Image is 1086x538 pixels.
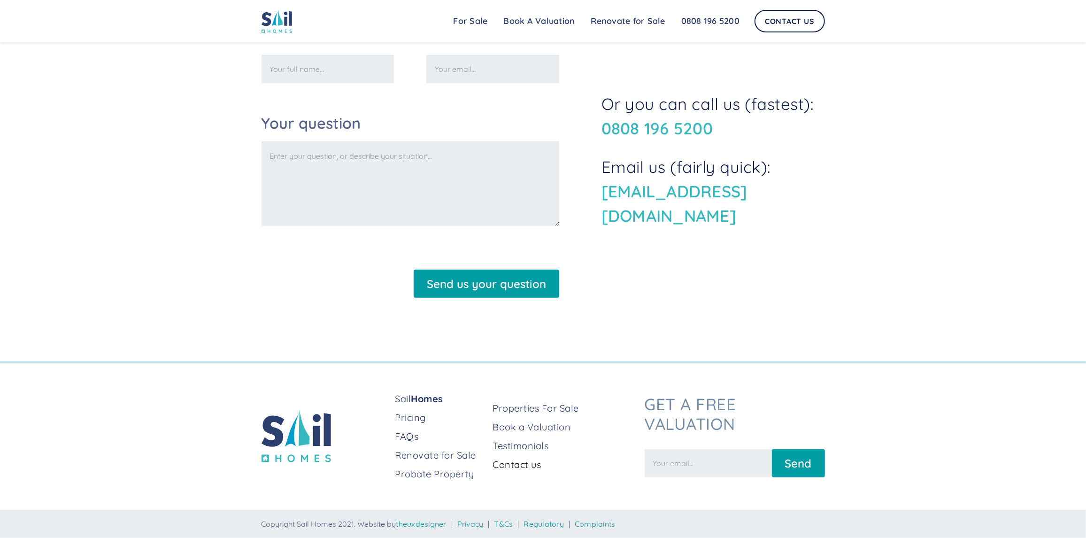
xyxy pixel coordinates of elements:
[395,411,485,424] a: Pricing
[457,519,484,529] a: Privacy
[395,468,485,481] a: Probate Property
[645,444,825,477] form: Newsletter Form
[601,92,825,140] p: Or you can call us (fastest):
[395,449,485,462] a: Renovate for Sale
[446,12,496,31] a: For Sale
[262,55,394,83] input: Your full name...
[262,9,293,33] img: sail home logo colored
[583,12,673,31] a: Renovate for Sale
[493,439,637,452] a: Testimonials
[396,519,447,529] a: theuxdesigner
[645,449,772,477] input: Your email...
[772,449,825,477] input: Send
[262,29,394,44] label: Name
[601,155,825,228] p: Email us (fairly quick):
[673,12,747,31] a: 0808 196 5200
[493,421,637,434] a: Book a Valuation
[426,29,559,44] label: Email Address
[601,118,713,139] a: 0808 196 5200
[262,409,331,462] img: sail home logo colored
[426,55,559,83] input: Your email...
[262,29,559,298] form: Email Form
[755,10,825,32] a: Contact Us
[395,430,485,443] a: FAQs
[493,402,637,415] a: Properties For Sale
[575,519,616,529] a: Complaints
[494,519,513,529] a: T&Cs
[262,519,825,529] div: Copyright Sail Homes 2021. Website by | | | |
[262,116,559,131] label: Your question
[524,519,564,529] a: Regulatory
[414,270,559,298] input: Send us your question
[601,181,747,226] a: [EMAIL_ADDRESS][DOMAIN_NAME]
[395,392,485,405] a: SailHomes
[645,395,825,434] h3: Get a free valuation
[493,458,637,471] a: Contact us
[496,12,583,31] a: Book A Valuation
[411,393,443,405] strong: Homes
